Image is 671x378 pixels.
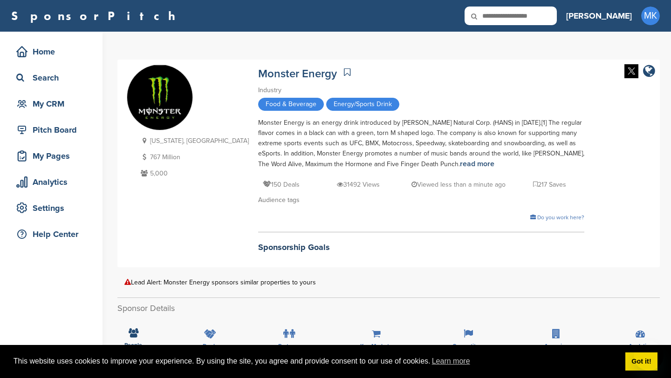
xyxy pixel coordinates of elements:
[203,343,218,349] span: Deals
[258,85,584,95] div: Industry
[14,121,93,138] div: Pitch Board
[326,98,399,111] span: Energy/Sports Drink
[117,302,660,315] h2: Sponsor Details
[460,159,494,169] a: read more
[11,10,181,22] a: SponsorPitch
[138,168,249,179] p: 5,000
[537,214,584,221] span: Do you work here?
[9,223,93,245] a: Help Center
[629,343,652,349] span: Analytics
[258,98,324,111] span: Food & Beverage
[431,354,472,368] a: learn more about cookies
[9,197,93,219] a: Settings
[258,118,584,169] div: Monster Energy is an energy drink introduced by [PERSON_NAME] Natural Corp. (HANS) in [DATE].[1] ...
[641,7,660,25] span: MK
[14,69,93,86] div: Search
[9,171,93,193] a: Analytics
[643,64,655,80] a: company link
[634,341,664,371] iframe: Button to launch messaging window
[124,279,653,286] div: Lead Alert: Monster Energy sponsors similar properties to yours
[14,174,93,190] div: Analytics
[258,67,337,81] a: Monster Energy
[533,179,566,190] p: 217 Saves
[138,151,249,163] p: 767 Million
[14,226,93,243] div: Help Center
[9,41,93,62] a: Home
[411,179,506,190] p: Viewed less than a minute ago
[566,6,632,26] a: [PERSON_NAME]
[14,200,93,216] div: Settings
[625,352,657,371] a: dismiss cookie message
[530,214,584,221] a: Do you work here?
[138,135,249,147] p: [US_STATE], [GEOGRAPHIC_DATA]
[14,43,93,60] div: Home
[360,343,392,349] span: Key Markets
[278,343,300,349] span: Partners
[566,9,632,22] h3: [PERSON_NAME]
[124,342,142,348] span: People
[544,343,568,349] span: Agencies
[263,179,300,190] p: 150 Deals
[9,145,93,167] a: My Pages
[337,179,380,190] p: 31492 Views
[127,65,192,130] img: Sponsorpitch & Monster Energy
[9,119,93,141] a: Pitch Board
[14,95,93,112] div: My CRM
[9,67,93,88] a: Search
[14,354,618,368] span: This website uses cookies to improve your experience. By using the site, you agree and provide co...
[258,195,584,205] div: Audience tags
[14,148,93,164] div: My Pages
[258,241,584,254] h2: Sponsorship Goals
[624,64,638,78] img: Twitter white
[452,343,484,349] span: Competitors
[9,93,93,115] a: My CRM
